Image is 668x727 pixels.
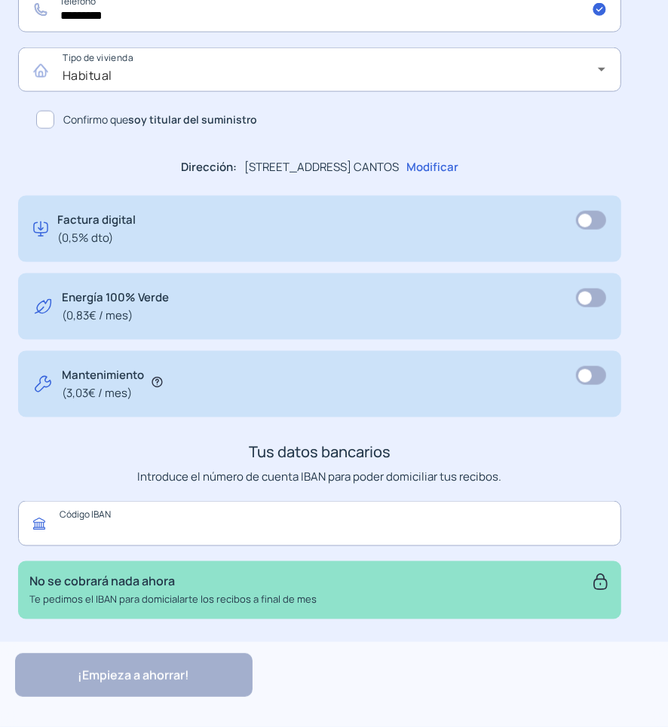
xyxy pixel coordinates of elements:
[63,67,112,84] span: Habitual
[29,592,317,608] p: Te pedimos el IBAN para domicialarte los recibos a final de mes
[33,289,53,325] img: energy-green.svg
[33,366,53,402] img: tool.svg
[18,440,621,464] h3: Tus datos bancarios
[591,573,610,591] img: secure.svg
[57,229,136,247] span: (0,5% dto)
[62,307,169,325] span: (0,83€ / mes)
[63,111,257,128] span: Confirmo que
[244,158,399,176] p: [STREET_ADDRESS] CANTOS
[128,112,257,127] b: soy titular del suministro
[406,158,458,176] p: Modificar
[63,52,133,65] mat-label: Tipo de vivienda
[57,211,136,247] p: Factura digital
[18,468,621,486] p: Introduce el número de cuenta IBAN para poder domiciliar tus recibos.
[62,384,144,402] span: (3,03€ / mes)
[62,366,144,402] p: Mantenimiento
[181,158,237,176] p: Dirección:
[29,573,317,592] p: No se cobrará nada ahora
[62,289,169,325] p: Energía 100% Verde
[33,211,48,247] img: digital-invoice.svg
